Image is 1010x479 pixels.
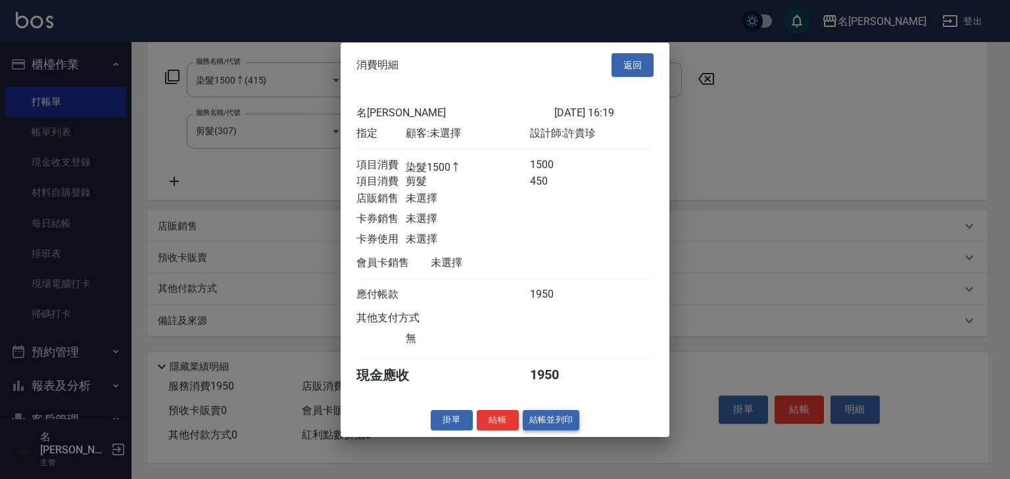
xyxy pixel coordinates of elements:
div: 名[PERSON_NAME] [356,106,554,120]
div: 店販銷售 [356,192,406,206]
div: 應付帳款 [356,288,406,302]
div: [DATE] 16:19 [554,106,654,120]
div: 剪髮 [406,175,529,189]
div: 設計師: 許貴珍 [530,127,654,141]
div: 顧客: 未選擇 [406,127,529,141]
div: 1950 [530,367,579,384]
div: 項目消費 [356,175,406,189]
div: 無 [406,332,529,346]
div: 會員卡銷售 [356,256,431,270]
div: 卡券銷售 [356,212,406,226]
div: 染髮1500↑ [406,158,529,175]
div: 1950 [530,288,579,302]
div: 項目消費 [356,158,406,175]
div: 現金應收 [356,367,431,384]
div: 卡券使用 [356,233,406,246]
button: 結帳並列印 [523,410,580,430]
button: 掛單 [431,410,473,430]
div: 1500 [530,158,579,175]
span: 消費明細 [356,58,398,72]
button: 結帳 [477,410,519,430]
button: 返回 [612,53,654,77]
div: 未選擇 [406,233,529,246]
div: 未選擇 [406,192,529,206]
div: 未選擇 [431,256,554,270]
div: 其他支付方式 [356,311,456,325]
div: 指定 [356,127,406,141]
div: 未選擇 [406,212,529,226]
div: 450 [530,175,579,189]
